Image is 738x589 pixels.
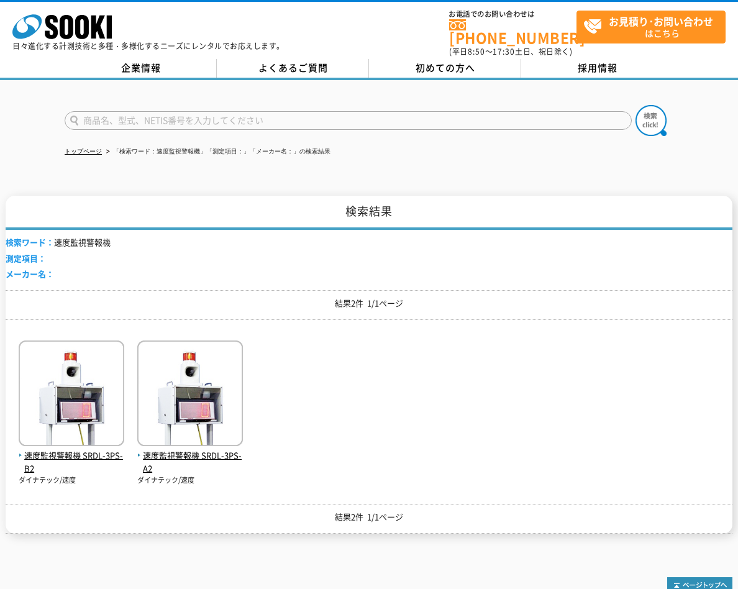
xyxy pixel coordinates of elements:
[6,268,54,280] span: メーカー名：
[65,111,632,130] input: 商品名、型式、NETIS番号を入力してください
[217,59,369,78] a: よくあるご質問
[19,436,124,475] a: 速度監視警報機 SRDL-3PS-B2
[12,42,285,50] p: 日々進化する計測技術と多種・多様化するニーズにレンタルでお応えします。
[493,46,515,57] span: 17:30
[6,511,732,524] p: 結果2件 1/1ページ
[635,105,667,136] img: btn_search.png
[6,196,732,230] h1: 検索結果
[137,436,243,475] a: 速度監視警報機 SRDL-3PS-A2
[6,297,732,310] p: 結果2件 1/1ページ
[369,59,521,78] a: 初めての方へ
[583,11,725,42] span: はこちら
[449,46,572,57] span: (平日 ～ 土日、祝日除く)
[137,475,243,486] p: ダイナテック/速度
[521,59,673,78] a: 採用情報
[416,61,475,75] span: 初めての方へ
[65,148,102,155] a: トップページ
[19,449,124,475] span: 速度監視警報機 SRDL-3PS-B2
[449,19,576,45] a: [PHONE_NUMBER]
[609,14,713,29] strong: お見積り･お問い合わせ
[137,449,243,475] span: 速度監視警報機 SRDL-3PS-A2
[6,236,54,248] span: 検索ワード：
[6,236,111,249] li: 速度監視警報機
[65,59,217,78] a: 企業情報
[19,340,124,449] img: SRDL-3PS-B2
[449,11,576,18] span: お電話でのお問い合わせは
[6,252,46,264] span: 測定項目：
[576,11,726,43] a: お見積り･お問い合わせはこちら
[468,46,485,57] span: 8:50
[137,340,243,449] img: SRDL-3PS-A2
[104,145,330,158] li: 「検索ワード：速度監視警報機」「測定項目：」「メーカー名：」の検索結果
[19,475,124,486] p: ダイナテック/速度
